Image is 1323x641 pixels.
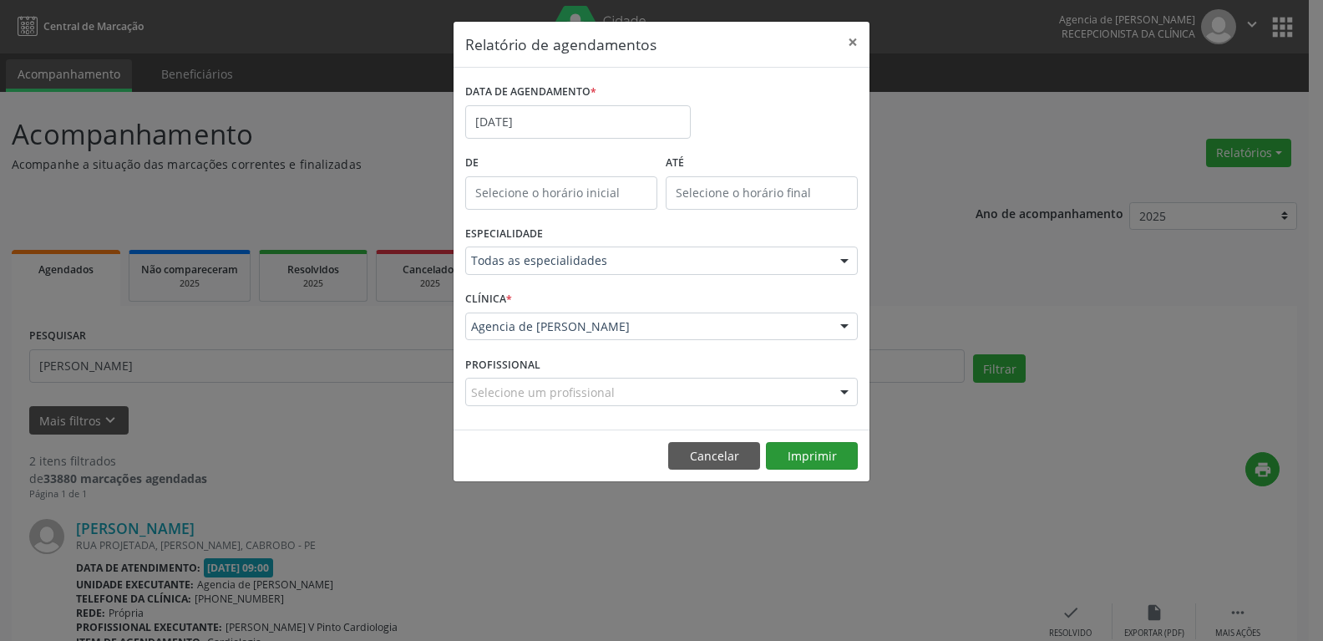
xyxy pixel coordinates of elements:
[465,105,691,139] input: Selecione uma data ou intervalo
[465,352,540,378] label: PROFISSIONAL
[465,221,543,247] label: ESPECIALIDADE
[471,384,615,401] span: Selecione um profissional
[666,150,858,176] label: ATÉ
[465,287,512,313] label: CLÍNICA
[668,442,760,471] button: Cancelar
[465,79,596,105] label: DATA DE AGENDAMENTO
[465,33,656,55] h5: Relatório de agendamentos
[666,176,858,210] input: Selecione o horário final
[836,22,869,63] button: Close
[465,150,657,176] label: De
[471,318,824,335] span: Agencia de [PERSON_NAME]
[766,442,858,471] button: Imprimir
[471,252,824,269] span: Todas as especialidades
[465,176,657,210] input: Selecione o horário inicial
